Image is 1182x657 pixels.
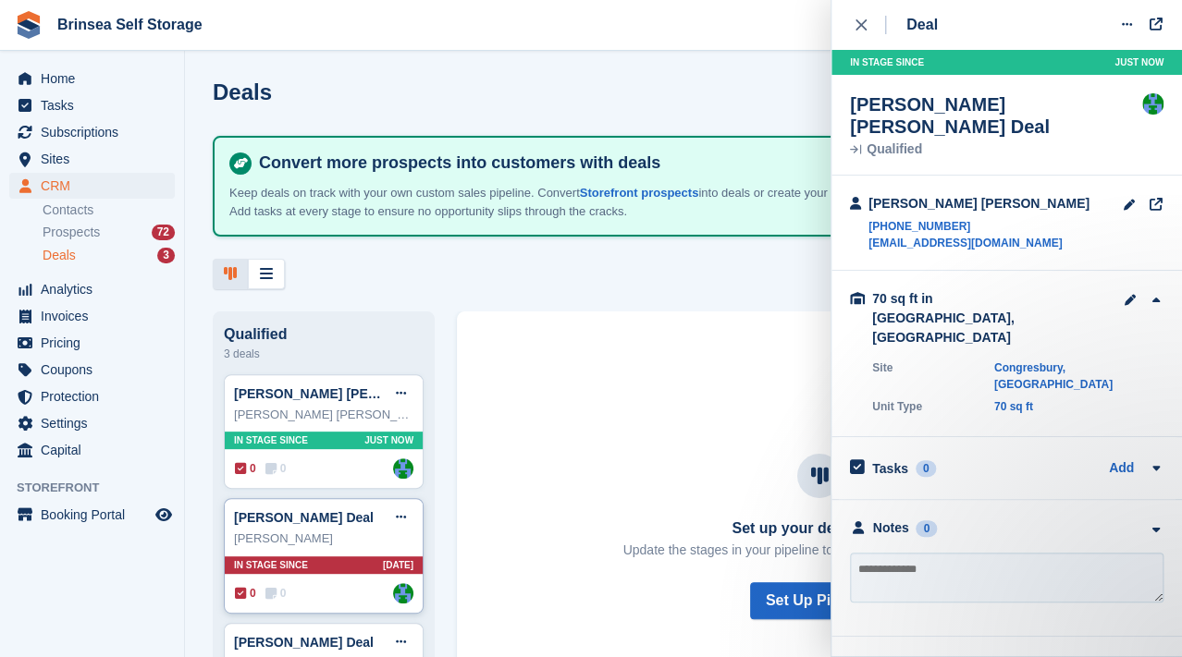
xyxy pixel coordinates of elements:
h4: Convert more prospects into customers with deals [252,152,1138,174]
div: Site [872,359,994,393]
div: 0 [916,520,937,537]
span: 0 [265,585,287,602]
a: Brinsea Self Storage [50,9,210,40]
button: Set Up Pipeline [750,582,889,619]
h2: Tasks [872,460,908,477]
span: Protection [41,383,152,409]
a: Jeff Cherson [393,458,413,479]
span: Tasks [41,92,152,118]
div: 70 sq ft in [GEOGRAPHIC_DATA], [GEOGRAPHIC_DATA] [872,289,1057,347]
div: [PERSON_NAME] [PERSON_NAME] [868,194,1090,213]
div: Qualified [224,326,424,343]
a: menu [9,383,175,409]
span: Pricing [41,330,152,356]
a: menu [9,119,175,145]
span: CRM [41,173,152,199]
a: Preview store [153,504,175,526]
a: menu [9,276,175,302]
a: Prospects 72 [43,223,175,242]
span: Prospects [43,224,100,241]
span: Home [41,66,152,91]
div: [PERSON_NAME] [PERSON_NAME] Deal [850,93,1142,138]
span: Analytics [41,276,152,302]
p: Update the stages in your pipeline to start tracking your sales funnel. [623,541,1016,560]
span: Deals [43,247,76,264]
span: Settings [41,410,152,436]
div: 72 [152,225,175,240]
span: 0 [235,585,256,602]
h1: Deals [213,79,272,104]
img: stora-icon-8386f47178a22dfd0bd8f6a31ec36ba5ce8667c1dd55bd0f319d3a0aa187defe.svg [15,11,43,39]
a: menu [9,146,175,172]
h3: Set up your deal pipeline [623,520,1016,537]
img: Jeff Cherson [1142,93,1164,115]
a: Congresbury, [GEOGRAPHIC_DATA] [994,361,1113,391]
span: Storefront [17,479,184,497]
a: menu [9,502,175,528]
a: 70 sq ft [994,400,1033,413]
a: menu [9,303,175,329]
a: menu [9,437,175,463]
span: Just now [1114,55,1164,69]
a: Storefront prospects [580,186,699,200]
a: menu [9,330,175,356]
span: 0 [235,460,256,477]
div: Qualified [850,143,1142,156]
span: Coupons [41,357,152,383]
span: In stage since [234,433,308,447]
span: [DATE] [383,558,413,572]
a: Deals 3 [43,246,175,265]
p: Keep deals on track with your own custom sales pipeline. Convert into deals or create your own. A... [229,184,877,220]
div: 3 deals [224,343,424,365]
div: 3 [157,248,175,263]
div: Unit Type [872,398,994,415]
span: Capital [41,437,152,463]
div: Notes [873,518,909,538]
a: menu [9,357,175,383]
a: menu [9,66,175,91]
a: menu [9,173,175,199]
a: Add [1109,458,1134,480]
div: [PERSON_NAME] [234,529,413,548]
span: In stage since [850,55,924,69]
span: Sites [41,146,152,172]
a: [PERSON_NAME] Deal [234,510,374,525]
div: Deal [906,14,938,36]
span: Just now [364,433,413,447]
span: Booking Portal [41,502,152,528]
a: [PERSON_NAME] Deal [234,635,374,650]
img: Jeff Cherson [393,583,413,603]
a: [PERSON_NAME] [PERSON_NAME] Deal [234,386,486,401]
span: Invoices [41,303,152,329]
span: In stage since [234,558,308,572]
div: [PERSON_NAME] [PERSON_NAME] [234,406,413,424]
a: menu [9,410,175,436]
a: [EMAIL_ADDRESS][DOMAIN_NAME] [868,235,1090,251]
a: Contacts [43,201,175,219]
div: 0 [916,460,937,477]
a: menu [9,92,175,118]
span: 0 [265,460,287,477]
a: [PHONE_NUMBER] [868,218,1090,235]
span: Subscriptions [41,119,152,145]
